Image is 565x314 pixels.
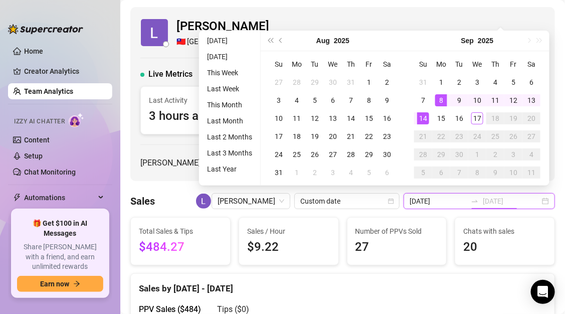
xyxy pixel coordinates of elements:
[381,148,393,161] div: 30
[345,130,357,142] div: 21
[24,136,50,144] a: Content
[525,167,537,179] div: 11
[417,167,429,179] div: 5
[525,112,537,124] div: 20
[410,196,467,207] input: Start date
[378,145,396,164] td: 2025-08-30
[327,167,339,179] div: 3
[471,148,483,161] div: 1
[507,148,519,161] div: 3
[486,127,504,145] td: 2025-09-25
[273,94,285,106] div: 3
[468,109,486,127] td: 2025-09-17
[327,112,339,124] div: 13
[273,130,285,142] div: 17
[381,167,393,179] div: 6
[414,127,432,145] td: 2025-09-21
[291,148,303,161] div: 25
[478,31,493,51] button: Choose a year
[40,280,69,288] span: Earn now
[432,109,450,127] td: 2025-09-15
[388,198,394,204] span: calendar
[450,109,468,127] td: 2025-09-16
[471,76,483,88] div: 3
[435,76,447,88] div: 1
[363,94,375,106] div: 8
[291,167,303,179] div: 1
[342,145,360,164] td: 2025-08-28
[270,73,288,91] td: 2025-07-27
[525,76,537,88] div: 6
[450,55,468,73] th: Tu
[306,164,324,182] td: 2025-09-02
[324,91,342,109] td: 2025-08-06
[450,164,468,182] td: 2025-10-07
[378,55,396,73] th: Sa
[486,91,504,109] td: 2025-09-11
[270,127,288,145] td: 2025-08-17
[345,94,357,106] div: 7
[525,148,537,161] div: 4
[417,130,429,142] div: 21
[363,148,375,161] div: 29
[468,127,486,145] td: 2025-09-24
[300,194,394,209] span: Custom date
[288,127,306,145] td: 2025-08-18
[324,73,342,91] td: 2025-07-30
[432,91,450,109] td: 2025-09-08
[217,304,249,314] span: Tips ( $0 )
[187,36,259,48] span: [GEOGRAPHIC_DATA]
[203,147,256,159] li: Last 3 Months
[378,164,396,182] td: 2025-09-06
[525,130,537,142] div: 27
[24,87,73,95] a: Team Analytics
[414,73,432,91] td: 2025-08-31
[342,164,360,182] td: 2025-09-04
[504,109,522,127] td: 2025-09-19
[417,94,429,106] div: 7
[273,148,285,161] div: 24
[291,94,303,106] div: 4
[291,130,303,142] div: 18
[435,94,447,106] div: 8
[327,94,339,106] div: 6
[489,167,501,179] div: 9
[24,190,95,206] span: Automations
[342,73,360,91] td: 2025-07-31
[360,109,378,127] td: 2025-08-15
[417,148,429,161] div: 28
[324,109,342,127] td: 2025-08-13
[69,113,84,127] img: AI Chatter
[203,131,256,143] li: Last 2 Months
[139,226,222,237] span: Total Sales & Tips
[13,194,21,202] span: thunderbolt
[486,55,504,73] th: Th
[265,31,276,51] button: Last year (Control + left)
[489,112,501,124] div: 18
[203,83,256,95] li: Last Week
[522,127,540,145] td: 2025-09-27
[453,167,465,179] div: 7
[363,167,375,179] div: 5
[140,156,329,169] span: [PERSON_NAME] is a and assigned to creator
[432,127,450,145] td: 2025-09-22
[149,95,227,106] span: Last Activity
[378,127,396,145] td: 2025-08-23
[486,164,504,182] td: 2025-10-09
[342,127,360,145] td: 2025-08-21
[414,91,432,109] td: 2025-09-07
[435,148,447,161] div: 29
[327,148,339,161] div: 27
[450,127,468,145] td: 2025-09-23
[471,167,483,179] div: 8
[504,127,522,145] td: 2025-09-26
[363,76,375,88] div: 1
[486,145,504,164] td: 2025-10-02
[288,73,306,91] td: 2025-07-28
[17,276,103,292] button: Earn nowarrow-right
[17,242,103,272] span: Share [PERSON_NAME] with a friend, and earn unlimited rewards
[288,91,306,109] td: 2025-08-04
[522,109,540,127] td: 2025-09-20
[306,55,324,73] th: Tu
[327,130,339,142] div: 20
